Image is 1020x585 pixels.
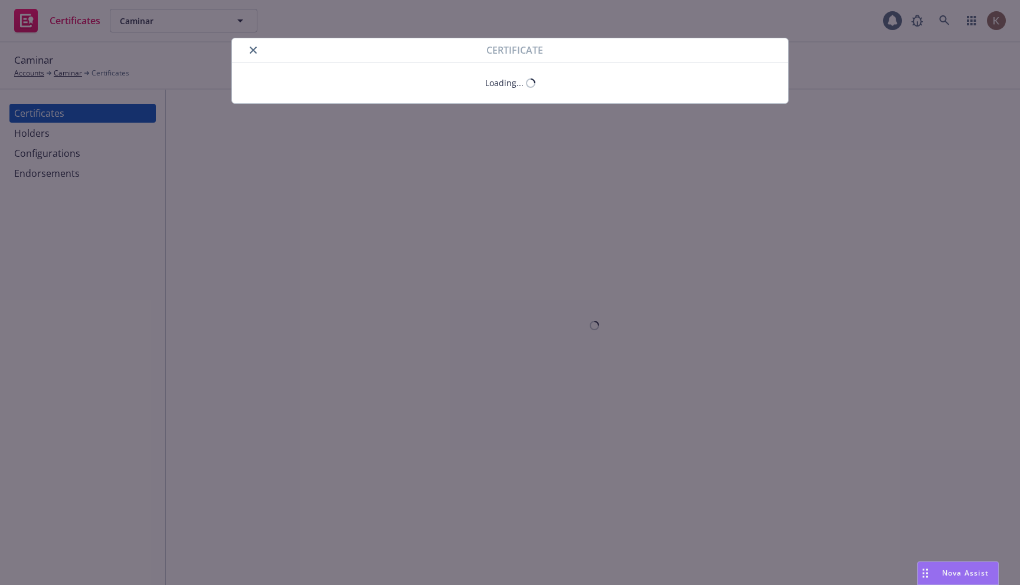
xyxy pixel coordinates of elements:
div: Drag to move [918,562,933,584]
span: Nova Assist [942,568,989,578]
span: Certificate [486,43,543,57]
button: close [246,43,260,57]
button: Nova Assist [917,561,999,585]
div: Loading... [485,77,524,89]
